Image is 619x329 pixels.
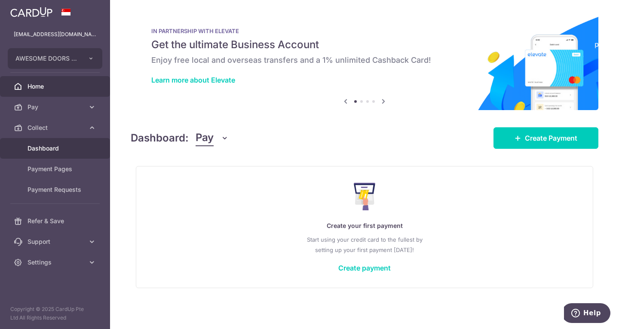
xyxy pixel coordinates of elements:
[151,28,578,34] p: IN PARTNERSHIP WITH ELEVATE
[151,55,578,65] h6: Enjoy free local and overseas transfers and a 1% unlimited Cashback Card!
[28,258,84,267] span: Settings
[10,7,52,17] img: CardUp
[131,14,598,110] img: Renovation banner
[153,221,576,231] p: Create your first payment
[28,123,84,132] span: Collect
[14,30,96,39] p: [EMAIL_ADDRESS][DOMAIN_NAME]
[131,130,189,146] h4: Dashboard:
[525,133,577,143] span: Create Payment
[28,217,84,225] span: Refer & Save
[8,48,102,69] button: AWESOME DOORS PTE. LTD.
[493,127,598,149] a: Create Payment
[354,183,376,210] img: Make Payment
[28,82,84,91] span: Home
[15,54,79,63] span: AWESOME DOORS PTE. LTD.
[564,303,610,325] iframe: Opens a widget where you can find more information
[153,234,576,255] p: Start using your credit card to the fullest by setting up your first payment [DATE]!
[196,130,229,146] button: Pay
[28,144,84,153] span: Dashboard
[151,38,578,52] h5: Get the ultimate Business Account
[28,237,84,246] span: Support
[338,264,391,272] a: Create payment
[151,76,235,84] a: Learn more about Elevate
[28,165,84,173] span: Payment Pages
[28,185,84,194] span: Payment Requests
[28,103,84,111] span: Pay
[196,130,214,146] span: Pay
